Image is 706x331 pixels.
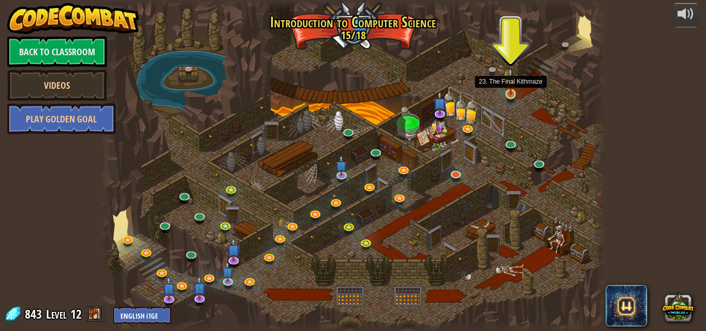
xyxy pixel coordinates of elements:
[162,276,176,300] img: level-banner-unstarted-subscriber.png
[7,36,107,67] a: Back to Classroom
[7,103,116,134] a: Play Golden Goal
[227,238,241,261] img: level-banner-unstarted-subscriber.png
[46,306,67,323] span: Level
[335,155,347,176] img: level-banner-unstarted-subscriber.png
[193,276,207,300] img: level-banner-unstarted-subscriber.png
[673,3,699,27] button: Adjust volume
[504,68,516,95] img: level-banner-started.png
[7,3,140,34] img: CodeCombat - Learn how to code by playing a game
[25,306,45,322] span: 843
[7,70,107,101] a: Videos
[70,306,82,322] span: 12
[433,91,447,115] img: level-banner-unstarted-subscriber.png
[222,262,234,282] img: level-banner-unstarted-subscriber.png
